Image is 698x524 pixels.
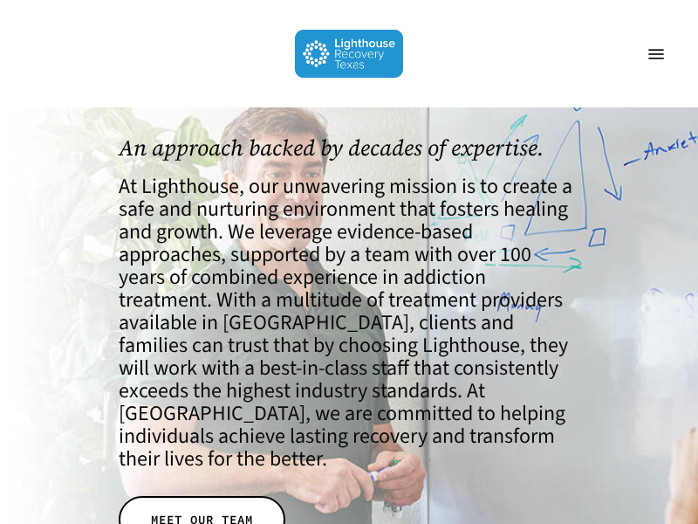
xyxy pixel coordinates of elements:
h4: At Lighthouse, our unwavering mission is to create a safe and nurturing environment that fosters ... [119,176,579,471]
h1: An approach backed by decades of expertise. [119,135,579,161]
a: Navigation Menu [639,45,674,63]
img: Lighthouse Recovery Texas [295,30,404,78]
